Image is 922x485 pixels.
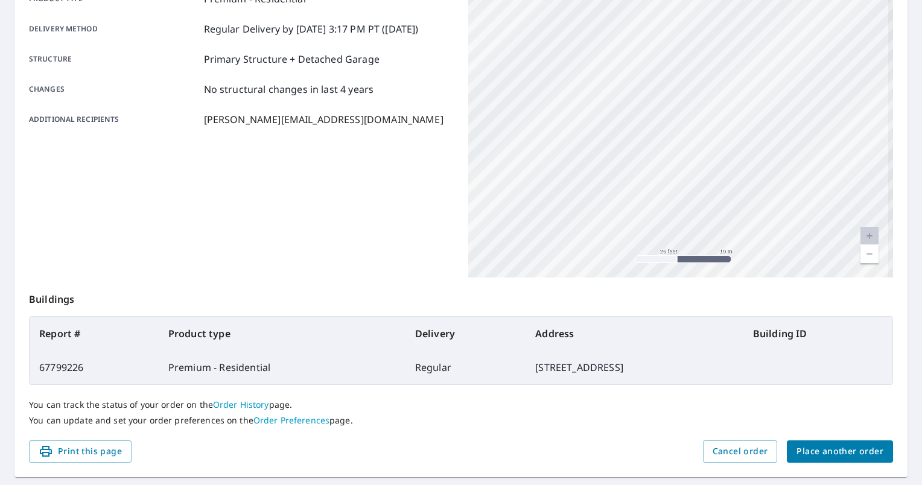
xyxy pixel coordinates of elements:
td: Premium - Residential [159,350,405,384]
p: Additional recipients [29,112,199,127]
p: Primary Structure + Detached Garage [204,52,380,66]
span: Print this page [39,444,122,459]
span: Cancel order [713,444,768,459]
th: Report # [30,317,159,350]
td: Regular [405,350,526,384]
p: Structure [29,52,199,66]
span: Place another order [796,444,883,459]
p: Buildings [29,277,893,316]
th: Building ID [743,317,892,350]
a: Order Preferences [253,414,329,426]
p: Changes [29,82,199,97]
a: Current Level 20, Zoom In Disabled [860,227,879,245]
a: Current Level 20, Zoom Out [860,245,879,263]
th: Delivery [405,317,526,350]
p: [PERSON_NAME][EMAIL_ADDRESS][DOMAIN_NAME] [204,112,444,127]
p: Regular Delivery by [DATE] 3:17 PM PT ([DATE]) [204,22,419,36]
td: [STREET_ADDRESS] [526,350,743,384]
button: Print this page [29,440,132,463]
th: Product type [159,317,405,350]
p: Delivery method [29,22,199,36]
th: Address [526,317,743,350]
p: You can track the status of your order on the page. [29,399,893,410]
td: 67799226 [30,350,159,384]
p: You can update and set your order preferences on the page. [29,415,893,426]
a: Order History [213,399,269,410]
p: No structural changes in last 4 years [204,82,374,97]
button: Cancel order [703,440,778,463]
button: Place another order [787,440,893,463]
